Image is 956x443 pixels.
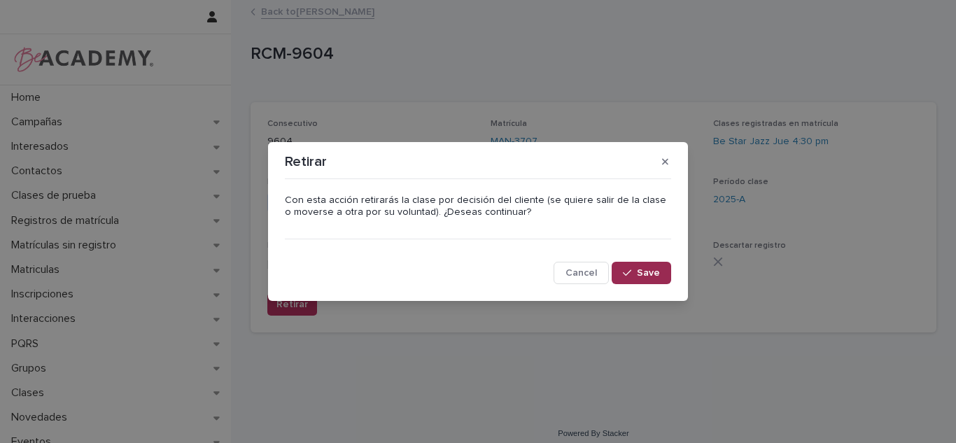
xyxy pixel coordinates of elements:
p: Retirar [285,153,327,170]
span: Cancel [565,268,597,278]
button: Cancel [554,262,609,284]
p: Con esta acción retirarás la clase por decisión del cliente (se quiere salir de la clase o movers... [285,195,671,218]
span: Save [637,268,660,278]
button: Save [612,262,671,284]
